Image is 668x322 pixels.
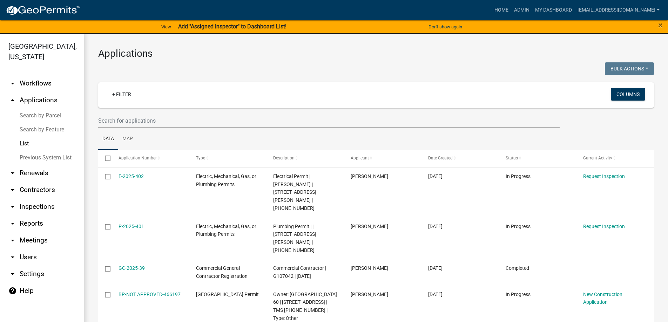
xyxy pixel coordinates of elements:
span: 08/19/2025 [428,292,443,297]
datatable-header-cell: Type [189,150,266,167]
span: Current Activity [583,156,612,160]
a: New Construction Application [583,292,622,305]
a: Data [98,128,118,150]
i: arrow_drop_down [8,186,17,194]
a: Map [118,128,137,150]
button: Columns [611,88,645,101]
a: Request Inspection [583,173,625,179]
button: Don't show again [426,21,465,33]
span: Commercial Contractor | G107042 | 10/31/2026 [273,265,326,279]
i: arrow_drop_down [8,270,17,278]
a: View [158,21,174,33]
i: arrow_drop_up [8,96,17,104]
span: Electrical Permit | Cameron Tribble | 405 CALVERT ST | 108-08-05-041 [273,173,316,211]
span: Commercial General Contractor Registration [196,265,248,279]
span: Electric, Mechanical, Gas, or Plumbing Permits [196,173,256,187]
a: Request Inspection [583,224,625,229]
a: E-2025-402 [119,173,144,179]
span: Electric, Mechanical, Gas, or Plumbing Permits [196,224,256,237]
datatable-header-cell: Description [266,150,344,167]
a: Admin [511,4,532,17]
datatable-header-cell: Application Number [112,150,189,167]
span: Type [196,156,205,160]
button: Close [658,21,663,29]
span: Date Created [428,156,453,160]
span: Application Number [119,156,157,160]
span: Applicant [351,156,369,160]
datatable-header-cell: Current Activity [576,150,654,167]
span: 08/19/2025 [428,173,443,179]
span: Timothy Tribble [351,173,388,179]
a: My Dashboard [532,4,575,17]
i: arrow_drop_down [8,203,17,211]
i: arrow_drop_down [8,79,17,88]
span: Abbeville County Building Permit [196,292,259,297]
i: help [8,287,17,295]
span: Chris Morgan [351,224,388,229]
span: Owner: ABBEVILLE COUNTY SCHOOL DISTRICT 60 | 6219 HWY 184 E | TMS 027-00-00-080 | Type: Other [273,292,337,321]
a: + Filter [107,88,137,101]
i: arrow_drop_down [8,219,17,228]
a: P-2025-401 [119,224,144,229]
button: Bulk Actions [605,62,654,75]
i: arrow_drop_down [8,236,17,245]
span: Description [273,156,295,160]
strong: Add "Assigned Inspector" to Dashboard List! [178,23,286,30]
span: In Progress [506,224,531,229]
span: Plumbing Permit | | 200 SHARON CHURCH RD | 145-00-00-058 [273,224,316,253]
a: BP-NOT APPROVED-466197 [119,292,181,297]
span: Ben Reichard [351,265,388,271]
datatable-header-cell: Status [499,150,576,167]
datatable-header-cell: Applicant [344,150,421,167]
h3: Applications [98,48,654,60]
a: [EMAIL_ADDRESS][DOMAIN_NAME] [575,4,662,17]
span: Status [506,156,518,160]
span: 08/19/2025 [428,224,443,229]
input: Search for applications [98,114,560,128]
datatable-header-cell: Select [98,150,112,167]
span: × [658,20,663,30]
span: In Progress [506,173,531,179]
span: Ben Reichard [351,292,388,297]
span: Completed [506,265,529,271]
span: In Progress [506,292,531,297]
span: 08/19/2025 [428,265,443,271]
i: arrow_drop_down [8,169,17,177]
datatable-header-cell: Date Created [421,150,499,167]
a: GC-2025-39 [119,265,145,271]
i: arrow_drop_down [8,253,17,261]
a: Home [492,4,511,17]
